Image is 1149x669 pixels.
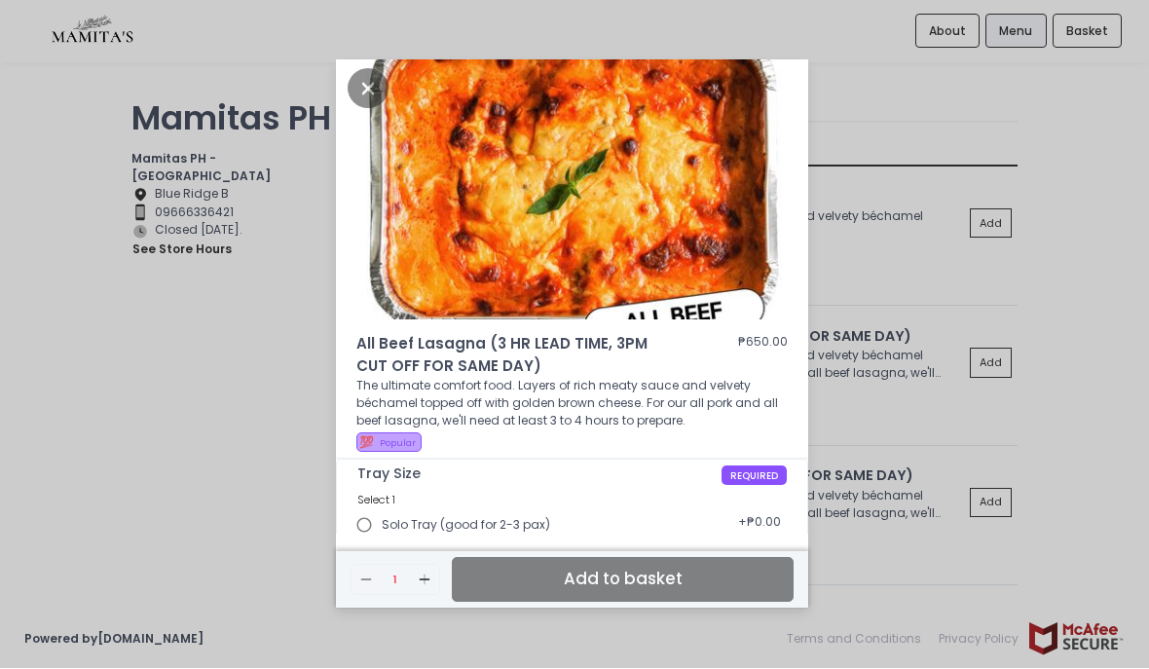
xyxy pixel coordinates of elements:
[738,334,788,378] div: ₱650.00
[357,493,395,508] span: Select 1
[717,532,787,567] div: + ₱500.00
[359,434,374,451] span: 💯
[732,508,787,543] div: + ₱0.00
[382,517,550,535] span: Solo Tray (good for 2-3 pax)
[356,334,680,378] span: All Beef Lasagna (3 HR LEAD TIME, 3PM CUT OFF FOR SAME DAY)
[336,56,808,320] img: All Beef Lasagna (3 HR LEAD TIME, 3PM CUT OFF FOR SAME DAY)
[452,558,794,602] button: Add to basket
[356,378,788,430] p: The ultimate comfort food. Layers of rich meaty sauce and velvety béchamel topped off with golden...
[357,466,722,483] span: Tray Size
[348,79,389,97] button: Close
[722,466,787,486] span: REQUIRED
[380,437,416,450] span: Popular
